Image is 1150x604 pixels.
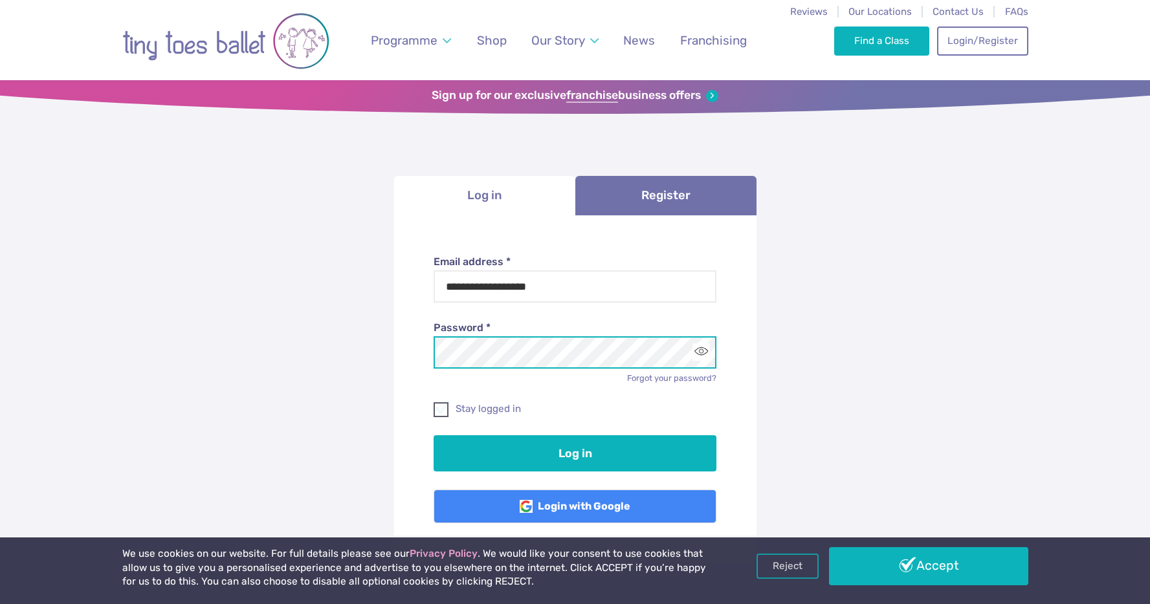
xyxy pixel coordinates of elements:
[790,6,828,17] a: Reviews
[364,25,457,56] a: Programme
[371,33,437,48] span: Programme
[1005,6,1028,17] a: FAQs
[434,402,716,416] label: Stay logged in
[520,500,533,513] img: Google Logo
[394,215,757,563] div: Log in
[848,6,912,17] a: Our Locations
[434,255,716,269] label: Email address *
[623,33,655,48] span: News
[531,33,585,48] span: Our Story
[434,321,716,335] label: Password *
[757,554,819,578] a: Reject
[477,33,507,48] span: Shop
[122,547,711,589] p: We use cookies on our website. For full details please see our . We would like your consent to us...
[829,547,1028,585] a: Accept
[692,343,710,361] button: Toggle password visibility
[432,89,718,103] a: Sign up for our exclusivefranchisebusiness offers
[575,176,757,215] a: Register
[834,27,929,55] a: Find a Class
[566,89,618,103] strong: franchise
[680,33,747,48] span: Franchising
[122,8,329,74] img: tiny toes ballet
[933,6,984,17] a: Contact Us
[525,25,604,56] a: Our Story
[627,373,716,383] a: Forgot your password?
[410,548,478,559] a: Privacy Policy
[434,435,716,471] button: Log in
[470,25,513,56] a: Shop
[434,490,716,523] a: Login with Google
[617,25,661,56] a: News
[674,25,753,56] a: Franchising
[937,27,1028,55] a: Login/Register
